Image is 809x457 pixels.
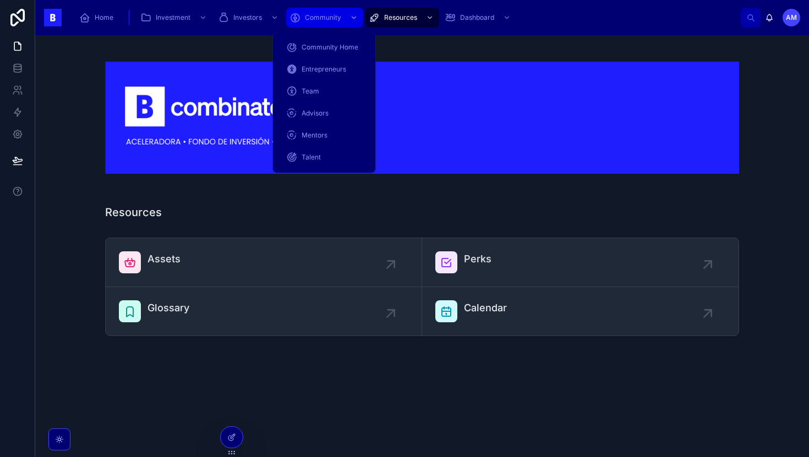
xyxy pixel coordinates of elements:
a: Glossary [106,287,422,335]
a: Assets [106,238,422,287]
span: Talent [302,153,321,162]
span: Dashboard [460,13,494,22]
a: Investment [137,8,212,27]
span: Calendar [464,300,507,316]
span: Assets [147,251,181,267]
span: Advisors [302,109,329,118]
a: Entrepreneurs [280,59,369,79]
a: Investors [215,8,284,27]
span: Resources [384,13,417,22]
span: Mentors [302,131,327,140]
span: Team [302,87,319,96]
a: Perks [422,238,739,287]
img: 18590-Captura-de-Pantalla-2024-03-07-a-las-17.49.44.png [105,62,739,174]
span: Home [95,13,113,22]
a: Dashboard [441,8,516,27]
div: scrollable content [70,5,741,30]
span: Investors [233,13,262,22]
span: AM [786,13,797,22]
a: Calendar [422,287,739,335]
span: Investment [156,13,190,22]
h1: Resources [105,205,162,220]
span: Perks [464,251,491,267]
img: App logo [44,9,62,26]
span: Community [305,13,341,22]
a: Advisors [280,103,369,123]
a: Team [280,81,369,101]
span: Community Home [302,43,358,52]
a: Mentors [280,125,369,145]
a: Resources [365,8,439,27]
a: Home [76,8,121,27]
a: Talent [280,147,369,167]
span: Glossary [147,300,189,316]
a: Community Home [280,37,369,57]
span: Entrepreneurs [302,65,346,74]
a: Community [286,8,363,27]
